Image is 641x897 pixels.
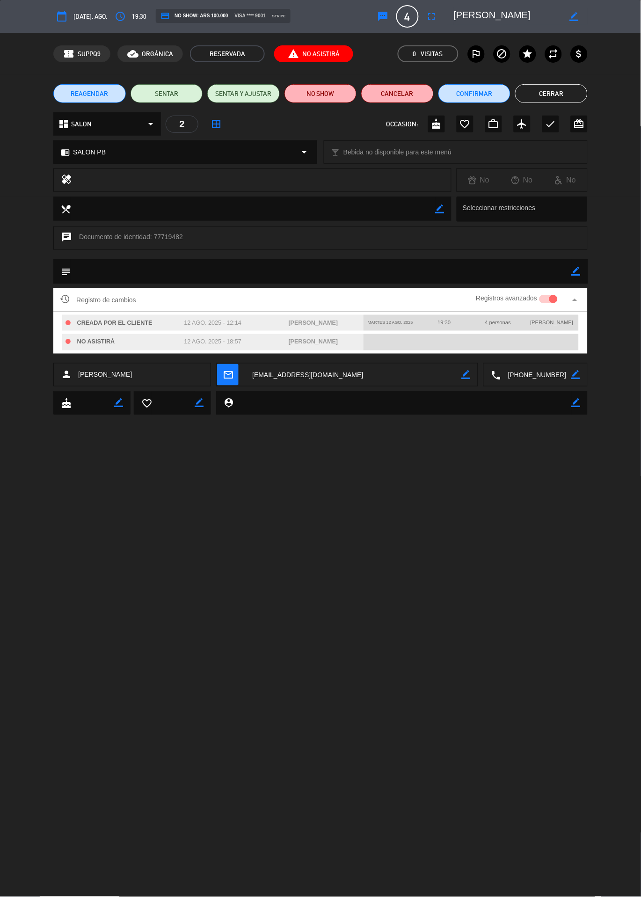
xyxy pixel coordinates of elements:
[423,8,440,25] button: fullscreen
[61,369,72,380] i: person
[115,11,126,22] i: access_time
[431,118,442,130] i: cake
[272,13,286,19] span: stripe
[462,371,471,379] i: border_color
[73,147,106,158] span: SALON PB
[77,339,115,345] span: NO ASISTIRÁ
[545,118,556,130] i: check
[571,371,580,379] i: border_color
[78,370,132,380] span: [PERSON_NAME]
[331,148,340,157] i: local_bar
[127,48,138,59] i: cloud_done
[207,84,280,103] button: SENTAR Y AJUSTAR
[378,11,389,22] i: sms
[274,45,353,62] span: No Asistirá
[53,226,588,250] div: Documento de identidad: 77719482
[476,293,538,304] label: Registros avanzados
[288,48,299,59] i: report_problem
[114,399,123,408] i: border_color
[184,339,242,345] span: 12 ago. 2025 - 18:57
[71,89,108,99] span: REAGENDAR
[160,11,170,21] i: credit_card
[438,320,451,325] span: 19:30
[572,399,581,408] i: border_color
[53,8,70,25] button: calendar_today
[574,48,585,59] i: attach_money
[60,204,71,214] i: local_dining
[459,118,471,130] i: favorite_border
[361,84,434,103] button: Cancelar
[60,294,136,306] span: Registro de cambios
[61,398,71,408] i: cake
[211,118,222,130] i: border_all
[184,320,242,326] span: 12 ago. 2025 - 12:14
[61,174,72,187] i: healing
[544,174,587,186] div: No
[53,84,126,103] button: REAGENDAR
[572,267,581,276] i: border_color
[61,148,70,157] i: chrome_reader_mode
[396,5,419,28] span: 4
[413,49,416,59] span: 0
[491,370,501,380] i: local_phone
[548,48,559,59] i: repeat
[142,49,173,59] span: ORGÁNICA
[131,84,203,103] button: SENTAR
[145,118,156,130] i: arrow_drop_down
[522,48,533,59] i: star
[132,11,146,22] span: 19:30
[141,398,152,408] i: favorite_border
[289,339,338,345] span: [PERSON_NAME]
[426,11,437,22] i: fullscreen
[436,204,444,213] i: border_color
[61,232,72,245] i: chat
[485,320,511,325] span: 4 personas
[284,84,357,103] button: NO SHOW
[375,8,392,25] button: sms
[496,48,508,59] i: block
[574,118,585,130] i: card_giftcard
[223,398,233,408] i: person_pin
[501,174,544,186] div: No
[517,118,528,130] i: airplanemode_active
[71,119,92,130] span: SALON
[299,146,310,158] i: arrow_drop_down
[60,266,71,277] i: subject
[190,45,265,62] span: RESERVADA
[488,118,499,130] i: work_outline
[531,320,574,325] span: [PERSON_NAME]
[195,399,204,408] i: border_color
[457,174,501,186] div: No
[471,48,482,59] i: outlined_flag
[438,84,511,103] button: Confirmar
[343,147,452,158] span: Bebida no disponible para este menú
[56,11,67,22] i: calendar_today
[289,320,338,326] span: [PERSON_NAME]
[570,12,579,21] i: border_color
[77,320,153,326] span: CREADA POR EL CLIENTE
[63,48,74,59] span: confirmation_number
[112,8,129,25] button: access_time
[421,49,443,59] em: Visitas
[223,370,233,380] i: mail_outline
[58,118,69,130] i: dashboard
[166,116,198,133] div: 2
[368,320,413,325] span: martes 12 ago. 2025
[515,84,588,103] button: Cerrar
[160,11,228,21] span: NO SHOW: ARS 100.000
[569,294,581,306] i: arrow_drop_up
[78,49,101,59] span: SUPPQ9
[386,119,418,130] span: OCCASION:
[73,11,107,22] span: [DATE], ago.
